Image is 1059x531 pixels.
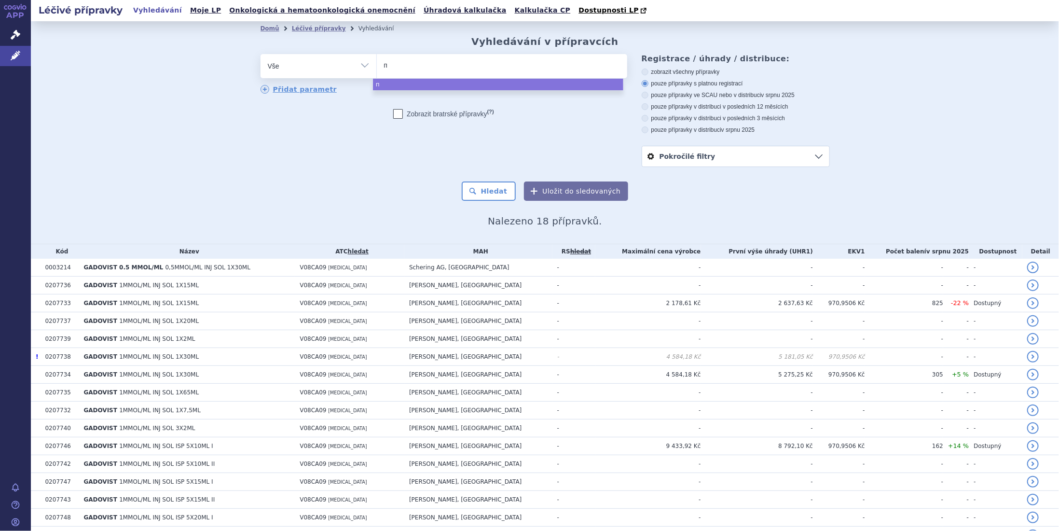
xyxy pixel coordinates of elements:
[404,366,552,384] td: [PERSON_NAME], [GEOGRAPHIC_DATA]
[552,437,596,455] td: -
[41,455,79,473] td: 0207742
[952,371,969,378] span: +5 %
[701,419,813,437] td: -
[552,473,596,491] td: -
[951,299,969,307] span: -22 %
[595,244,701,259] th: Maximální cena výrobce
[328,301,367,306] span: [MEDICAL_DATA]
[595,330,701,348] td: -
[595,491,701,509] td: -
[865,366,943,384] td: 305
[813,455,865,473] td: -
[969,294,1022,312] td: Dostupný
[865,348,943,366] td: -
[404,509,552,527] td: [PERSON_NAME], [GEOGRAPHIC_DATA]
[261,85,337,94] a: Přidat parametr
[404,348,552,366] td: [PERSON_NAME], [GEOGRAPHIC_DATA]
[1027,297,1039,309] a: detail
[328,283,367,288] span: [MEDICAL_DATA]
[595,473,701,491] td: -
[119,300,199,307] span: 1MMOL/ML INJ SOL 1X15ML
[328,336,367,342] span: [MEDICAL_DATA]
[300,318,326,324] span: V08CA09
[41,419,79,437] td: 0207740
[404,312,552,330] td: [PERSON_NAME], [GEOGRAPHIC_DATA]
[642,126,830,134] label: pouze přípravky v distribuci
[926,248,969,255] span: v srpnu 2025
[328,515,367,520] span: [MEDICAL_DATA]
[865,384,943,402] td: -
[969,312,1022,330] td: -
[31,3,130,17] h2: Léčivé přípravky
[552,384,596,402] td: -
[865,402,943,419] td: -
[404,473,552,491] td: [PERSON_NAME], [GEOGRAPHIC_DATA]
[328,319,367,324] span: [MEDICAL_DATA]
[642,91,830,99] label: pouze přípravky ve SCAU nebo v distribuci
[969,244,1022,259] th: Dostupnost
[119,461,215,467] span: 1MMOL/ML INJ SOL ISP 5X10ML II
[119,318,199,324] span: 1MMOL/ML INJ SOL 1X20ML
[943,330,969,348] td: -
[41,473,79,491] td: 0207747
[328,265,367,270] span: [MEDICAL_DATA]
[552,312,596,330] td: -
[969,277,1022,294] td: -
[404,259,552,277] td: Schering AG, [GEOGRAPHIC_DATA]
[83,461,117,467] span: GADOVIST
[595,455,701,473] td: -
[595,294,701,312] td: 2 178,61 Kč
[41,277,79,294] td: 0207736
[471,36,619,47] h2: Vyhledávání v přípravcích
[328,372,367,377] span: [MEDICAL_DATA]
[813,244,865,259] th: EKV1
[595,419,701,437] td: -
[761,92,795,98] span: v srpnu 2025
[119,496,215,503] span: 1MMOL/ML INJ SOL ISP 5X15ML II
[300,425,326,432] span: V08CA09
[83,353,117,360] span: GADOVIST
[570,248,591,255] a: vyhledávání neobsahuje žádnou platnou referenční skupinu
[578,6,639,14] span: Dostupnosti LP
[813,312,865,330] td: -
[119,407,201,414] span: 1MMOL/ML INJ SOL 1X7,5ML
[813,259,865,277] td: -
[328,426,367,431] span: [MEDICAL_DATA]
[943,348,969,366] td: -
[595,366,701,384] td: 4 584,18 Kč
[721,126,755,133] span: v srpnu 2025
[348,248,369,255] a: hledat
[300,407,326,414] span: V08CA09
[813,384,865,402] td: -
[41,259,79,277] td: 0003214
[969,473,1022,491] td: -
[943,491,969,509] td: -
[328,461,367,467] span: [MEDICAL_DATA]
[187,4,224,17] a: Moje LP
[969,348,1022,366] td: -
[404,419,552,437] td: [PERSON_NAME], [GEOGRAPHIC_DATA]
[701,437,813,455] td: 8 792,10 Kč
[813,509,865,527] td: -
[943,277,969,294] td: -
[813,402,865,419] td: -
[813,437,865,455] td: 970,9506 Kč
[328,390,367,395] span: [MEDICAL_DATA]
[41,402,79,419] td: 0207732
[570,248,591,255] del: hledat
[552,294,596,312] td: -
[300,264,326,271] span: V08CA09
[328,354,367,360] span: [MEDICAL_DATA]
[701,473,813,491] td: -
[1027,279,1039,291] a: detail
[969,384,1022,402] td: -
[83,425,117,432] span: GADOVIST
[404,244,552,259] th: MAH
[41,294,79,312] td: 0207733
[119,425,195,432] span: 1MMOL/ML INJ SOL 3X2ML
[1027,494,1039,505] a: detail
[300,300,326,307] span: V08CA09
[119,282,199,289] span: 1MMOL/ML INJ SOL 1X15ML
[83,318,117,324] span: GADOVIST
[404,491,552,509] td: [PERSON_NAME], [GEOGRAPHIC_DATA]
